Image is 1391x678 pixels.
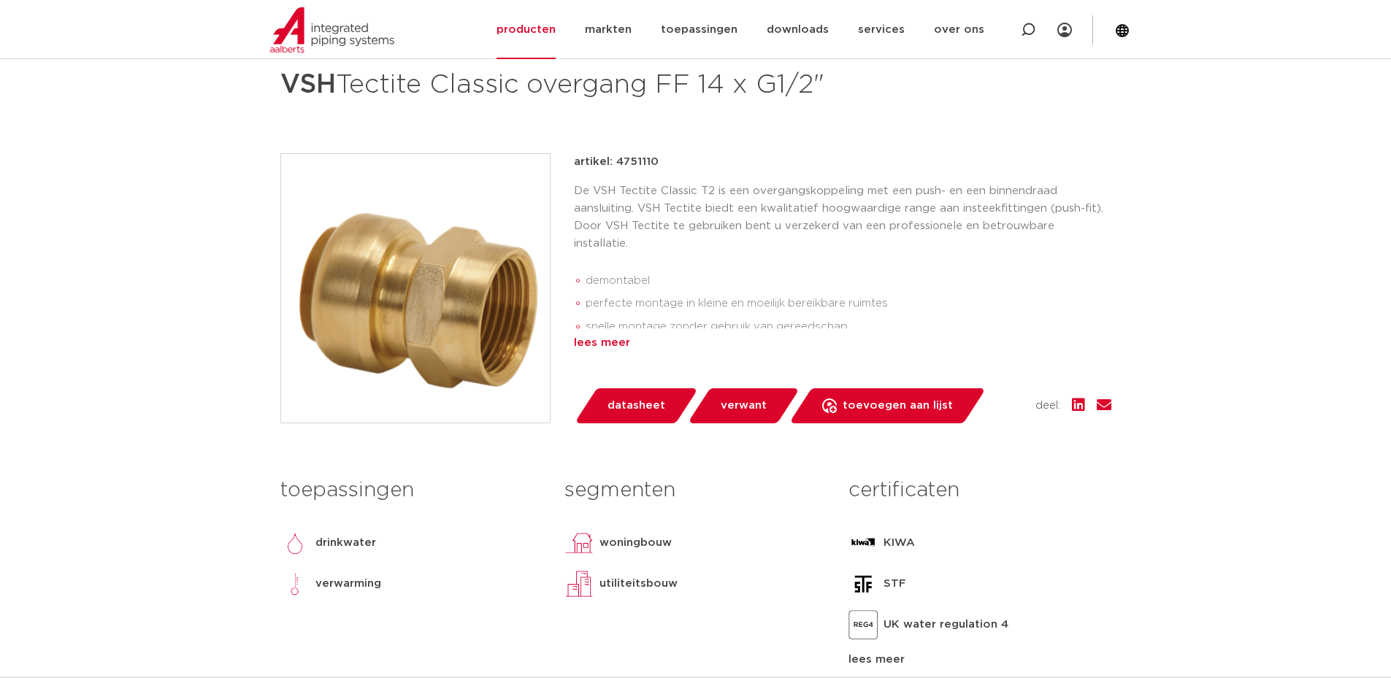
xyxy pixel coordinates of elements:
a: datasheet [574,388,698,423]
p: STF [884,575,906,593]
span: verwant [721,394,767,417]
div: lees meer [574,334,1111,352]
img: woningbouw [564,528,594,558]
p: verwarming [315,575,381,593]
img: KIWA [848,528,878,558]
li: snelle montage zonder gebruik van gereedschap [586,315,1111,339]
p: utiliteitsbouw [599,575,678,593]
h1: Tectite Classic overgang FF 14 x G1/2" [280,63,829,107]
p: De VSH Tectite Classic T2 is een overgangskoppeling met een push- en een binnendraad aansluiting.... [574,182,1111,253]
span: deel: [1035,397,1060,415]
span: datasheet [608,394,665,417]
p: drinkwater [315,534,376,552]
strong: VSH [280,72,336,98]
p: woningbouw [599,534,672,552]
p: KIWA [884,534,915,552]
img: STF [848,569,878,598]
img: utiliteitsbouw [564,569,594,598]
img: Product Image for VSH Tectite Classic overgang FF 14 x G1/2" [281,154,550,423]
img: drinkwater [280,528,310,558]
li: perfecte montage in kleine en moeilijk bereikbare ruimtes [586,292,1111,315]
li: demontabel [586,269,1111,293]
h3: certificaten [848,476,1111,505]
h3: toepassingen [280,476,543,505]
span: toevoegen aan lijst [843,394,953,417]
h3: segmenten [564,476,827,505]
p: artikel: 4751110 [574,153,659,171]
img: UK water regulation 4 [848,610,878,639]
p: UK water regulation 4 [884,616,1008,633]
div: lees meer [848,651,1111,669]
a: verwant [687,388,800,423]
img: verwarming [280,569,310,598]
